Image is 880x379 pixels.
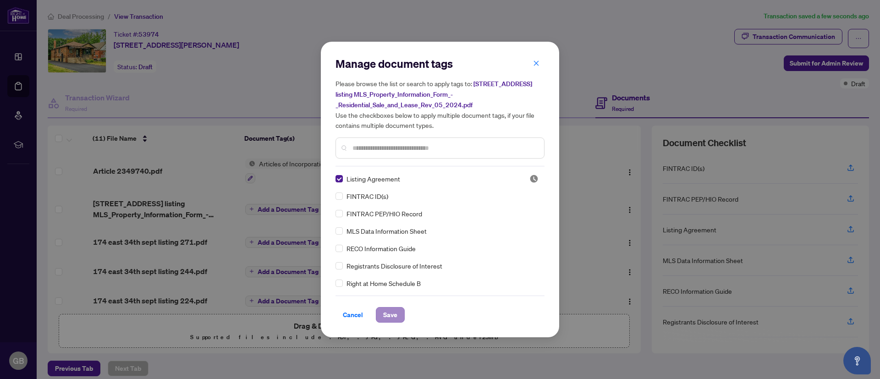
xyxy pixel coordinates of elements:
[335,80,532,109] span: [STREET_ADDRESS] listing MLS_Property_Information_Form_-_Residential_Sale_and_Lease_Rev_05_2024.pdf
[346,174,400,184] span: Listing Agreement
[343,308,363,322] span: Cancel
[376,307,405,323] button: Save
[843,347,871,374] button: Open asap
[346,209,422,219] span: FINTRAC PEP/HIO Record
[346,278,421,288] span: Right at Home Schedule B
[383,308,397,322] span: Save
[335,307,370,323] button: Cancel
[346,243,416,253] span: RECO Information Guide
[335,78,544,130] h5: Please browse the list or search to apply tags to: Use the checkboxes below to apply multiple doc...
[529,174,539,183] span: Pending Review
[346,226,427,236] span: MLS Data Information Sheet
[346,261,442,271] span: Registrants Disclosure of Interest
[335,56,544,71] h2: Manage document tags
[533,60,539,66] span: close
[529,174,539,183] img: status
[346,191,388,201] span: FINTRAC ID(s)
